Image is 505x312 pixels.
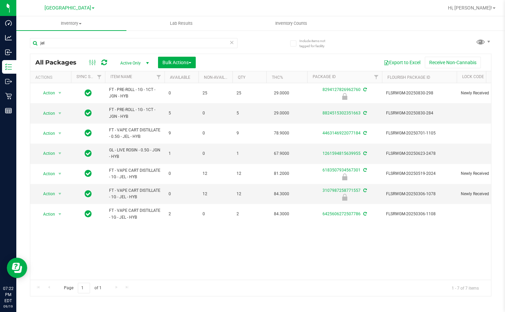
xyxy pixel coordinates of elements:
[203,170,228,177] span: 12
[126,16,237,31] a: Lab Results
[169,170,194,177] span: 0
[387,75,430,80] a: Flourish Package ID
[306,173,383,180] div: Newly Received
[161,20,202,26] span: Lab Results
[299,38,333,49] span: Include items not tagged for facility
[306,93,383,100] div: Newly Received
[109,187,160,200] span: FT - VAPE CART DISTILLATE - 1G - JEL - HYB
[169,150,194,157] span: 1
[461,90,504,96] span: Newly Received
[386,110,453,116] span: FLSRWGM-20250830-284
[169,130,194,136] span: 9
[271,169,293,179] span: 81.2000
[56,149,64,158] span: select
[323,188,361,193] a: 3107987258771557
[5,20,12,26] inline-svg: Dashboard
[237,150,262,157] span: 1
[35,75,68,80] div: Actions
[37,129,55,138] span: Action
[323,212,361,216] a: 6425606272507786
[271,209,293,219] span: 84.3000
[94,71,105,83] a: Filter
[85,169,92,178] span: In Sync
[56,169,64,179] span: select
[271,108,293,118] span: 29.0000
[109,127,160,140] span: FT - VAPE CART DISTILLATE - 0.5G - JEL - HYB
[85,108,92,118] span: In Sync
[58,283,107,293] span: Page of 1
[386,170,453,177] span: FLSRWGM-20250519-2024
[237,110,262,116] span: 5
[56,109,64,118] span: select
[461,170,504,177] span: Newly Received
[169,211,194,217] span: 2
[362,168,367,172] span: Sync from Compliance System
[386,150,453,157] span: FLSRWGM-20250623-2478
[169,191,194,197] span: 0
[362,212,367,216] span: Sync from Compliance System
[30,38,238,48] input: Search Package ID, Item Name, SKU, Lot or Part Number...
[169,90,194,96] span: 0
[238,75,245,80] a: Qty
[3,304,13,309] p: 09/19
[203,150,228,157] span: 0
[5,34,12,41] inline-svg: Analytics
[109,207,160,220] span: FT - VAPE CART DISTILLATE - 1G - JEL - HYB
[5,63,12,70] inline-svg: Inventory
[16,20,126,26] span: Inventory
[362,87,367,92] span: Sync from Compliance System
[237,170,262,177] span: 12
[203,130,228,136] span: 0
[85,149,92,158] span: In Sync
[110,74,132,79] a: Item Name
[56,189,64,199] span: select
[203,191,228,197] span: 12
[425,57,481,68] button: Receive Non-Cannabis
[323,131,361,135] a: 4463146922077184
[229,38,234,47] span: Clear
[85,128,92,138] span: In Sync
[237,130,262,136] span: 9
[446,283,484,293] span: 1 - 7 of 7 items
[203,211,228,217] span: 0
[170,75,190,80] a: Available
[237,90,262,96] span: 25
[306,194,383,201] div: Newly Received
[461,191,504,197] span: Newly Received
[158,57,196,68] button: Bulk Actions
[448,5,492,11] span: Hi, [PERSON_NAME]!
[362,151,367,156] span: Sync from Compliance System
[153,71,164,83] a: Filter
[5,93,12,99] inline-svg: Retail
[37,109,55,118] span: Action
[162,60,191,65] span: Bulk Actions
[362,111,367,115] span: Sync from Compliance System
[78,283,90,293] input: 1
[203,110,228,116] span: 0
[85,189,92,199] span: In Sync
[35,59,83,66] span: All Packages
[272,75,283,80] a: THC%
[16,16,126,31] a: Inventory
[362,131,367,135] span: Sync from Compliance System
[237,191,262,197] span: 12
[313,74,336,79] a: Package ID
[271,149,293,159] span: 67.9000
[266,20,316,26] span: Inventory Counts
[85,88,92,98] span: In Sync
[109,107,160,120] span: FT - PRE-ROLL - 1G - 1CT - JGN - HYB
[109,147,160,160] span: GL - LIVE ROSIN - 0.5G - JGN - HYB
[37,88,55,98] span: Action
[271,88,293,98] span: 29.0000
[386,130,453,136] span: FLSRWGM-20250701-1105
[37,189,55,199] span: Action
[45,5,91,11] span: [GEOGRAPHIC_DATA]
[5,78,12,85] inline-svg: Outbound
[109,167,160,180] span: FT - VAPE CART DISTILLATE - 1G - JEL - HYB
[271,128,293,138] span: 78.9000
[462,74,484,79] a: Lock Code
[323,151,361,156] a: 1261594815639955
[37,169,55,179] span: Action
[5,49,12,56] inline-svg: Inbound
[386,90,453,96] span: FLSRWGM-20250830-298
